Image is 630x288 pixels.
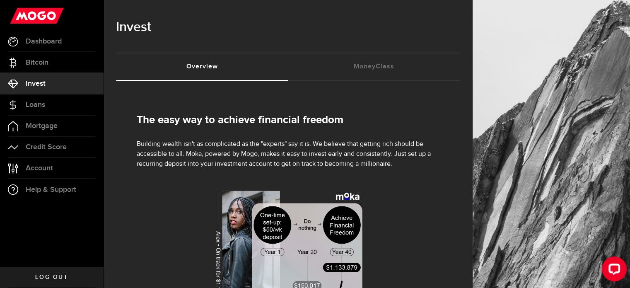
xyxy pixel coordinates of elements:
[26,186,76,194] span: Help & Support
[116,53,288,80] a: Overview
[26,59,48,66] span: Bitcoin
[137,139,439,169] p: Building wealth isn't as complicated as the "experts" say it is. We believe that getting rich sho...
[26,101,45,109] span: Loans
[26,122,58,130] span: Mortgage
[288,53,461,80] a: MoneyClass
[26,38,62,45] span: Dashboard
[137,114,439,127] h2: The easy way to achieve financial freedom
[116,53,460,81] ul: Tabs Navigation
[35,274,68,280] span: Log out
[26,143,67,151] span: Credit Score
[116,17,460,38] h1: Invest
[26,165,53,172] span: Account
[595,253,630,288] iframe: LiveChat chat widget
[26,80,46,87] span: Invest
